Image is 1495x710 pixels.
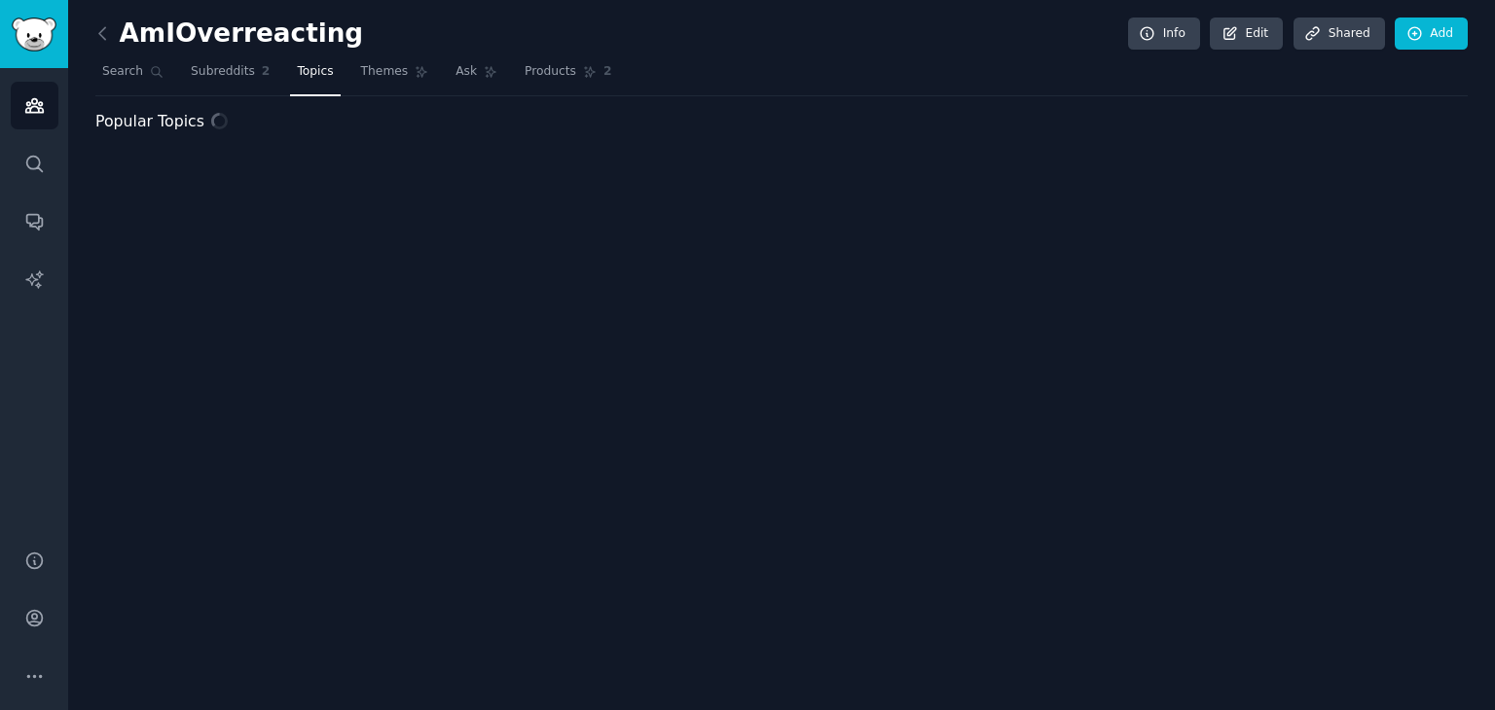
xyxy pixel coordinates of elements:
[354,56,436,96] a: Themes
[95,110,204,134] span: Popular Topics
[297,63,333,81] span: Topics
[95,56,170,96] a: Search
[1128,18,1200,51] a: Info
[290,56,340,96] a: Topics
[12,18,56,52] img: GummySearch logo
[361,63,409,81] span: Themes
[456,63,477,81] span: Ask
[191,63,255,81] span: Subreddits
[1395,18,1468,51] a: Add
[184,56,276,96] a: Subreddits2
[102,63,143,81] span: Search
[525,63,576,81] span: Products
[1294,18,1385,51] a: Shared
[95,18,363,50] h2: AmIOverreacting
[449,56,504,96] a: Ask
[1210,18,1283,51] a: Edit
[262,63,271,81] span: 2
[603,63,612,81] span: 2
[518,56,618,96] a: Products2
